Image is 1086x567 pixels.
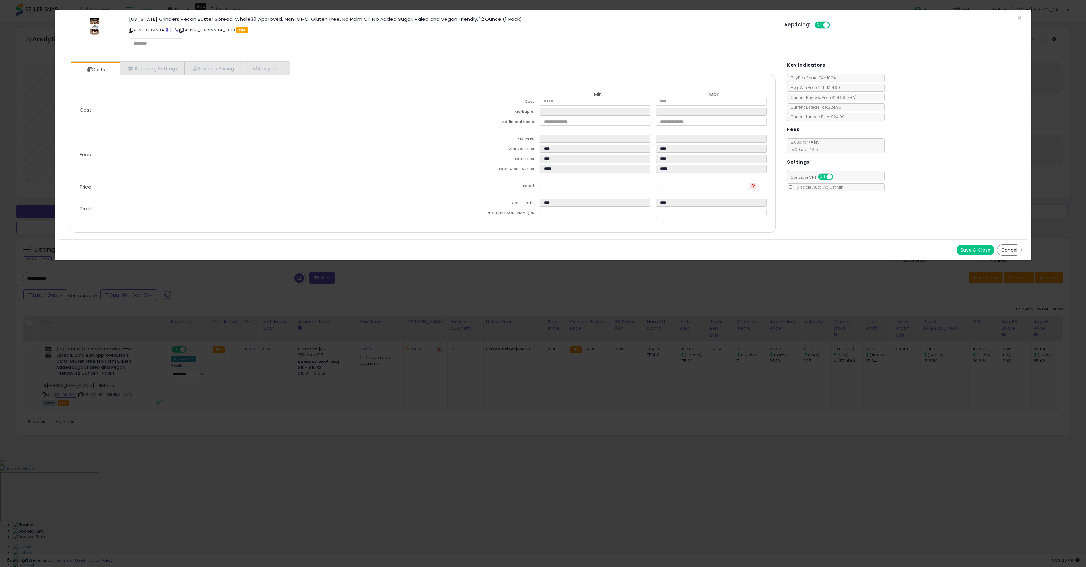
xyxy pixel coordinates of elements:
p: Cost [74,107,423,112]
td: Listed [423,182,540,192]
span: Current Buybox Price: [787,95,857,100]
span: 8.00 % for <= $15 [787,139,820,152]
span: BuyBox Share 24h: 100% [787,75,836,81]
p: Profit [74,206,423,211]
td: Total Costs & Fees [423,165,540,175]
a: Your listing only [175,27,178,33]
td: Mark up % [423,108,540,118]
p: Fees [74,152,423,157]
p: ASIN: B01L9MN1XA | SKU: GG_B01L9MN1XA_10.00 [129,25,775,35]
td: FBA Fees [423,135,540,145]
th: Max [656,92,772,98]
h5: Key Indicators [787,61,825,69]
td: Gross Profit [423,199,540,209]
h3: [US_STATE] Grinders Pecan Butter Spread, Whole30 Approved, Non-GMO, Gluten Free, No Palm Oil, No ... [129,17,775,21]
button: Cancel [997,244,1022,256]
td: Cost [423,98,540,108]
span: ON [819,174,827,180]
h5: Repricing: [785,22,811,27]
span: Avg. Win Price 24h: $24.99 [787,85,840,90]
span: OFF [832,174,843,180]
h5: Fees [787,125,799,134]
th: Min [540,92,656,98]
td: Additional Costs [423,118,540,128]
a: All offer listings [170,27,174,33]
button: Save & Close [957,245,994,255]
span: FBA [236,27,248,33]
a: Repricing Settings [120,62,184,75]
span: × [1017,13,1022,22]
span: 15.00 % for > $15 [787,147,818,152]
span: Disable Auto-Adjust Min [793,184,844,190]
span: $24.99 [832,95,857,100]
img: 41EritysdqL._SL60_.jpg [84,17,104,36]
span: Consider CPT: [787,175,842,180]
span: OFF [829,22,839,28]
a: Costs [71,63,119,76]
span: ( FBA ) [846,95,857,100]
td: Total Fees [423,155,540,165]
a: Business Pricing [184,62,241,75]
span: Current Listed Price: $24.99 [787,104,841,110]
td: Amazon Fees [423,145,540,155]
span: ON [815,22,823,28]
a: BuyBox page [165,27,169,33]
a: Analytics [241,62,289,75]
td: Profit [PERSON_NAME] % [423,209,540,219]
p: Price [74,184,423,190]
span: Current Landed Price: $24.99 [787,114,845,120]
h5: Settings [787,158,809,166]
